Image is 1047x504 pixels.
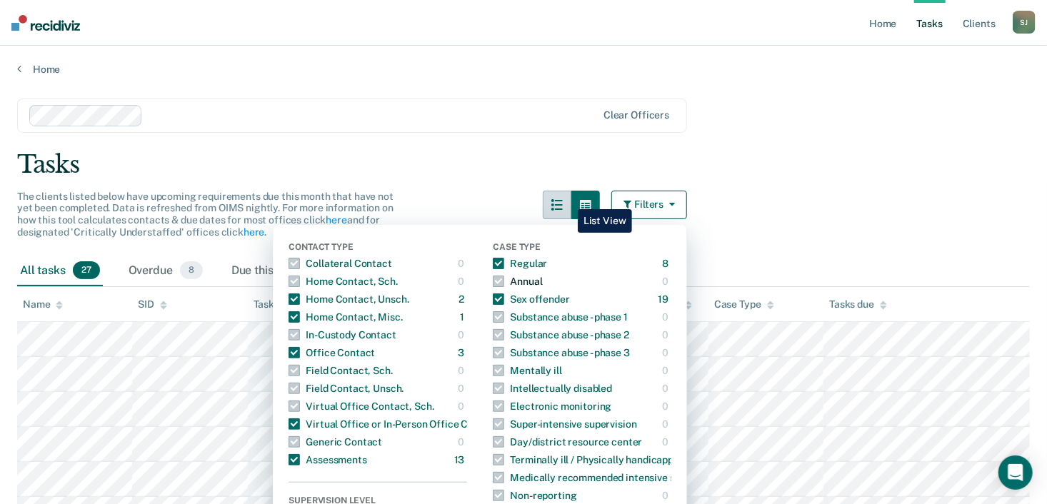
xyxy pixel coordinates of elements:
div: Case Type [714,298,774,311]
div: 0 [459,377,468,400]
div: Annual [493,270,542,293]
a: here [244,226,264,238]
div: Home Contact, Misc. [289,306,402,328]
div: Electronic monitoring [493,395,611,418]
div: 0 [663,270,672,293]
div: Clear officers [603,109,669,121]
div: 0 [663,377,672,400]
div: Generic Contact [289,430,382,453]
div: Task [254,298,287,311]
div: SID [138,298,167,311]
div: 0 [459,359,468,382]
div: 0 [663,430,672,453]
div: Overdue8 [126,256,206,287]
div: Tasks due [829,298,887,311]
div: 0 [459,430,468,453]
div: Open Intercom Messenger [998,455,1033,490]
span: The clients listed below have upcoming requirements due this month that have not yet been complet... [17,191,394,238]
div: Day/district resource center [493,430,642,453]
div: Contact Type [289,242,467,255]
div: 0 [459,395,468,418]
div: Mentally ill [493,359,561,382]
a: here [326,214,346,226]
div: Super-intensive supervision [493,413,636,435]
div: Due this week0 [229,256,336,287]
div: Case Type [493,242,671,255]
button: Filters [611,191,687,219]
div: 0 [663,413,672,435]
div: 0 [663,323,672,346]
div: Regular [493,252,547,275]
div: 8 [663,252,672,275]
div: 0 [663,341,672,364]
div: Medically recommended intensive supervision [493,466,722,489]
div: Collateral Contact [289,252,391,275]
div: 0 [663,395,672,418]
div: S J [1013,11,1036,34]
div: 3 [459,341,468,364]
div: 0 [663,359,672,382]
img: Recidiviz [11,15,80,31]
div: Home Contact, Sch. [289,270,397,293]
div: 19 [658,288,672,311]
div: 13 [454,448,468,471]
div: Home Contact, Unsch. [289,288,409,311]
div: Intellectually disabled [493,377,612,400]
div: 0 [459,323,468,346]
div: Virtual Office Contact, Sch. [289,395,434,418]
div: Office Contact [289,341,375,364]
div: Sex offender [493,288,569,311]
div: 0 [663,306,672,328]
div: Substance abuse - phase 2 [493,323,629,346]
div: All tasks27 [17,256,103,287]
div: Name [23,298,63,311]
div: 0 [459,270,468,293]
div: Terminally ill / Physically handicapped [493,448,685,471]
button: SJ [1013,11,1036,34]
div: Virtual Office or In-Person Office Contact [289,413,499,435]
div: 0 [459,252,468,275]
div: Substance abuse - phase 1 [493,306,628,328]
div: Tasks [17,150,1030,179]
a: Home [17,63,1030,76]
div: Substance abuse - phase 3 [493,341,630,364]
span: 27 [73,261,100,280]
div: 1 [461,306,468,328]
div: 2 [459,288,468,311]
span: 8 [180,261,203,280]
div: Field Contact, Unsch. [289,377,404,400]
div: Field Contact, Sch. [289,359,392,382]
div: In-Custody Contact [289,323,396,346]
div: Assessments [289,448,366,471]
